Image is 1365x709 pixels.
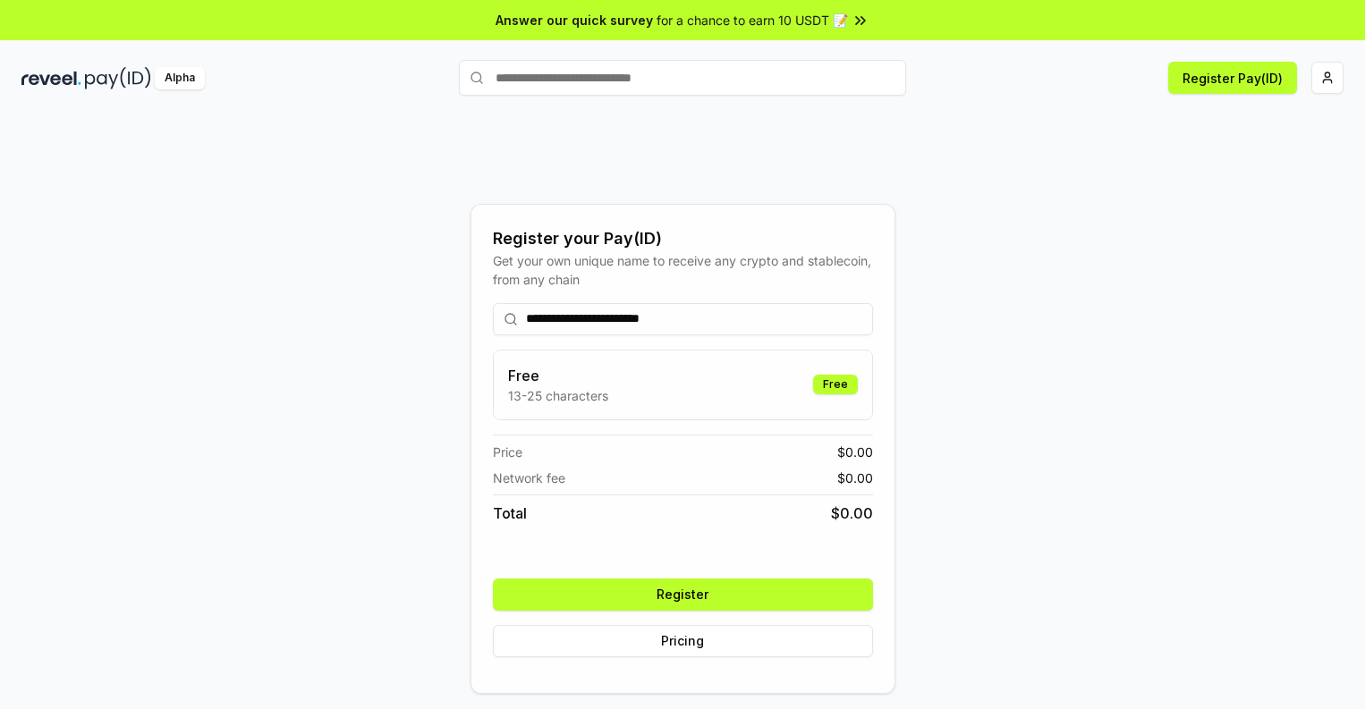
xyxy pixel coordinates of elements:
[493,468,565,487] span: Network fee
[657,11,848,30] span: for a chance to earn 10 USDT 📝
[85,67,151,89] img: pay_id
[21,67,81,89] img: reveel_dark
[831,502,873,524] span: $ 0.00
[155,67,205,89] div: Alpha
[837,443,873,461] span: $ 0.00
[1168,62,1297,94] button: Register Pay(ID)
[837,468,873,487] span: $ 0.00
[493,251,873,289] div: Get your own unique name to receive any crypto and stablecoin, from any chain
[493,226,873,251] div: Register your Pay(ID)
[496,11,653,30] span: Answer our quick survey
[493,578,873,611] button: Register
[508,386,608,405] p: 13-25 characters
[813,375,858,394] div: Free
[493,625,873,657] button: Pricing
[508,365,608,386] h3: Free
[493,443,522,461] span: Price
[493,502,527,524] span: Total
